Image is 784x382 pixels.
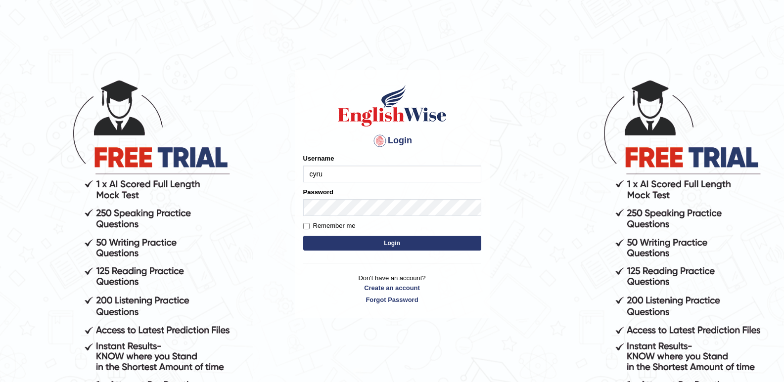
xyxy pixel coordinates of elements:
[303,273,481,304] p: Don't have an account?
[303,133,481,149] h4: Login
[303,283,481,293] a: Create an account
[336,84,449,128] img: Logo of English Wise sign in for intelligent practice with AI
[303,223,310,229] input: Remember me
[303,221,356,231] label: Remember me
[303,236,481,251] button: Login
[303,187,333,197] label: Password
[303,154,334,163] label: Username
[303,295,481,304] a: Forgot Password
